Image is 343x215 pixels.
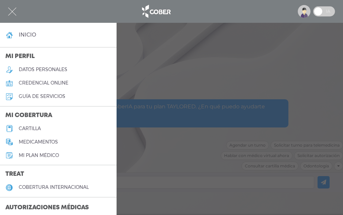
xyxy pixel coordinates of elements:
[19,94,65,99] h5: guía de servicios
[19,184,89,190] h5: cobertura internacional
[298,5,311,18] img: profile-placeholder.svg
[19,126,41,131] h5: cartilla
[19,139,58,145] h5: medicamentos
[138,3,174,19] img: logo_cober_home-white.png
[8,7,16,16] img: Cober_menu-close-white.svg
[19,32,36,38] h4: inicio
[19,153,59,158] h5: Mi plan médico
[19,80,68,86] h5: credencial online
[19,67,67,72] h5: datos personales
